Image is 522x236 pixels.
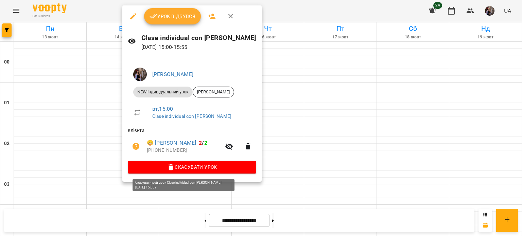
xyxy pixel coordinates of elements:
[141,43,256,51] p: [DATE] 15:00 - 15:55
[128,127,256,161] ul: Клієнти
[128,138,144,155] button: Візит ще не сплачено. Додати оплату?
[133,68,147,81] img: 8d3efba7e3fbc8ec2cfbf83b777fd0d7.JPG
[199,140,207,146] b: /
[133,163,251,171] span: Скасувати Урок
[144,8,201,24] button: Урок відбувся
[133,89,193,95] span: NEW Індивідуальний урок
[193,87,234,97] div: [PERSON_NAME]
[147,139,196,147] a: 😀 [PERSON_NAME]
[152,113,231,119] a: Clase individual con [PERSON_NAME]
[193,89,234,95] span: [PERSON_NAME]
[152,71,193,77] a: [PERSON_NAME]
[141,33,256,43] h6: Clase individual con [PERSON_NAME]
[128,161,256,173] button: Скасувати Урок
[150,12,196,20] span: Урок відбувся
[147,147,221,154] p: [PHONE_NUMBER]
[204,140,207,146] span: 2
[152,106,173,112] a: вт , 15:00
[199,140,202,146] span: 2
